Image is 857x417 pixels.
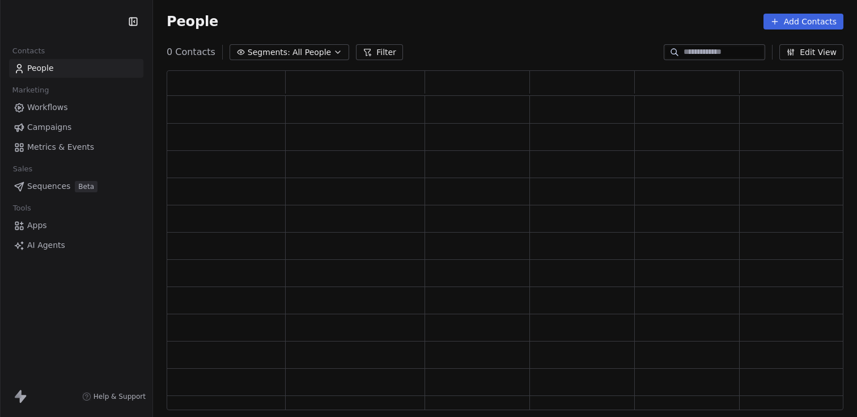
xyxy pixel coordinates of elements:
[7,43,50,60] span: Contacts
[8,161,37,178] span: Sales
[167,96,845,411] div: grid
[27,62,54,74] span: People
[167,45,215,59] span: 0 Contacts
[94,392,146,401] span: Help & Support
[8,200,36,217] span: Tools
[9,59,143,78] a: People
[763,14,843,30] button: Add Contacts
[9,216,143,235] a: Apps
[779,44,843,60] button: Edit View
[7,82,54,99] span: Marketing
[292,47,331,58] span: All People
[167,13,218,30] span: People
[9,177,143,196] a: SequencesBeta
[9,236,143,255] a: AI Agents
[27,121,71,133] span: Campaigns
[9,138,143,157] a: Metrics & Events
[75,181,97,192] span: Beta
[356,44,403,60] button: Filter
[82,392,146,401] a: Help & Support
[9,118,143,137] a: Campaigns
[248,47,290,58] span: Segments:
[9,98,143,117] a: Workflows
[27,102,68,113] span: Workflows
[27,180,70,192] span: Sequences
[27,220,47,231] span: Apps
[27,141,94,153] span: Metrics & Events
[27,239,65,251] span: AI Agents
